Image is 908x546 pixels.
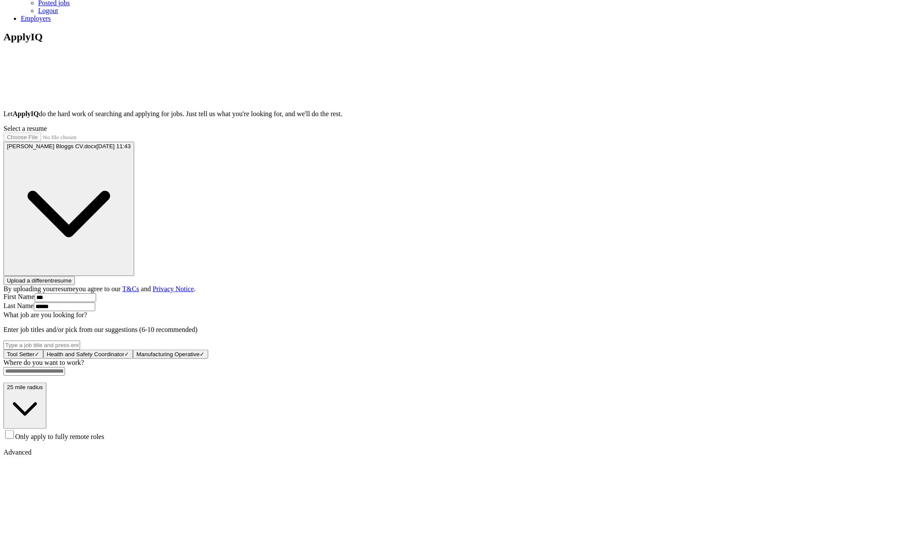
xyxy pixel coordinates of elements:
[7,384,43,390] span: 25 mile radius
[133,350,208,359] button: Manufacturing Operative✓
[3,110,905,118] p: Let do the hard work of searching and applying for jobs. Just tell us what you're looking for, an...
[35,351,39,357] span: ✓
[5,430,14,439] input: Only apply to fully remote roles
[122,285,139,292] a: T&Cs
[7,143,97,149] span: [PERSON_NAME] Bloggs CV.docx
[3,448,32,456] span: Advanced
[136,351,200,357] span: Manufacturing Operative
[3,125,47,132] label: Select a resume
[3,276,75,285] button: Upload a differentresume
[3,31,905,43] h1: ApplyIQ
[3,350,43,359] button: Tool Setter✓
[3,341,80,350] input: Type a job title and press enter
[153,285,194,292] a: Privacy Notice
[3,293,35,300] label: First Name
[43,350,133,359] button: Health and Safety Coordinator✓
[3,142,134,276] button: [PERSON_NAME] Bloggs CV.docx[DATE] 11:43
[200,351,204,357] span: ✓
[3,311,87,318] label: What job are you looking for?
[3,383,46,429] button: 25 mile radius
[3,302,34,309] label: Last Name
[3,326,905,334] p: Enter job titles and/or pick from our suggestions (6-10 recommended)
[124,351,129,357] span: ✓
[7,351,35,357] span: Tool Setter
[15,433,104,440] span: Only apply to fully remote roles
[47,351,124,357] span: Health and Safety Coordinator
[97,143,131,149] span: [DATE] 11:43
[3,359,84,366] label: Where do you want to work?
[38,7,58,14] a: Logout
[21,15,51,22] a: Employers
[3,285,905,293] div: By uploading your resume you agree to our and .
[13,110,39,117] strong: ApplyIQ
